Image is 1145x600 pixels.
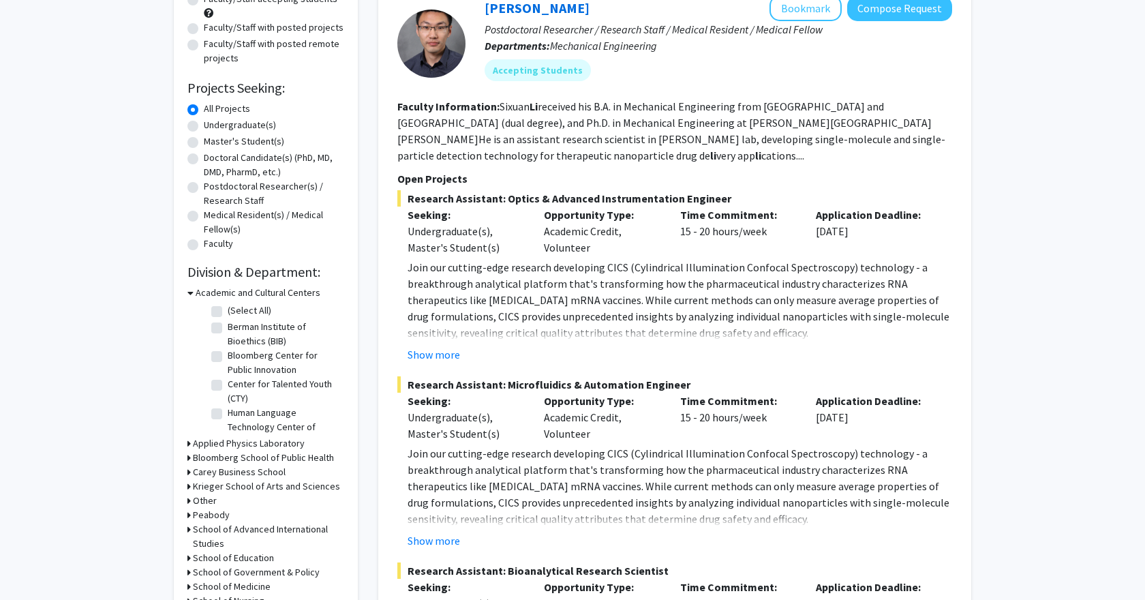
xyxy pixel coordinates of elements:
label: Berman Institute of Bioethics (BIB) [228,320,341,348]
b: Departments: [485,39,550,52]
label: Faculty/Staff with posted projects [204,20,343,35]
p: Opportunity Type: [544,393,660,409]
h3: School of Medicine [193,580,271,594]
p: Time Commitment: [680,207,796,223]
div: 15 - 20 hours/week [670,393,806,442]
b: li [710,149,716,162]
label: Undergraduate(s) [204,118,276,132]
mat-chip: Accepting Students [485,59,591,81]
div: Academic Credit, Volunteer [534,207,670,256]
p: Time Commitment: [680,579,796,595]
fg-read-more: Sixuan received his B.A. in Mechanical Engineering from [GEOGRAPHIC_DATA] and [GEOGRAPHIC_DATA] (... [397,100,945,162]
h3: Other [193,494,217,508]
h3: Krieger School of Arts and Sciences [193,479,340,494]
iframe: Chat [10,539,58,590]
p: Join our cutting-edge research developing CICS (Cylindrical Illumination Confocal Spectroscopy) t... [408,259,952,341]
p: Seeking: [408,393,523,409]
b: Li [530,100,538,113]
h3: Applied Physics Laboratory [193,436,305,451]
h3: School of Advanced International Studies [193,522,344,551]
div: Academic Credit, Volunteer [534,393,670,442]
h3: Peabody [193,508,230,522]
h3: School of Government & Policy [193,565,320,580]
div: [DATE] [806,393,942,442]
h3: School of Education [193,551,274,565]
b: li [755,149,761,162]
label: Bloomberg Center for Public Innovation [228,348,341,377]
span: Research Assistant: Bioanalytical Research Scientist [397,562,952,579]
div: Undergraduate(s), Master's Student(s) [408,409,523,442]
div: [DATE] [806,207,942,256]
h2: Projects Seeking: [187,80,344,96]
div: Undergraduate(s), Master's Student(s) [408,223,523,256]
span: Mechanical Engineering [550,39,657,52]
p: Time Commitment: [680,393,796,409]
label: Postdoctoral Researcher(s) / Research Staff [204,179,344,208]
label: All Projects [204,102,250,116]
span: Research Assistant: Microfluidics & Automation Engineer [397,376,952,393]
p: Opportunity Type: [544,579,660,595]
p: Seeking: [408,207,523,223]
div: 15 - 20 hours/week [670,207,806,256]
p: Opportunity Type: [544,207,660,223]
p: Seeking: [408,579,523,595]
label: Master's Student(s) [204,134,284,149]
label: Faculty [204,237,233,251]
h3: Academic and Cultural Centers [196,286,320,300]
p: Postdoctoral Researcher / Research Staff / Medical Resident / Medical Fellow [485,21,952,37]
span: Research Assistant: Optics & Advanced Instrumentation Engineer [397,190,952,207]
b: Faculty Information: [397,100,500,113]
button: Show more [408,346,460,363]
label: Doctoral Candidate(s) (PhD, MD, DMD, PharmD, etc.) [204,151,344,179]
label: (Select All) [228,303,271,318]
h2: Division & Department: [187,264,344,280]
label: Human Language Technology Center of Excellence (HLTCOE) [228,406,341,449]
p: Join our cutting-edge research developing CICS (Cylindrical Illumination Confocal Spectroscopy) t... [408,445,952,527]
h3: Carey Business School [193,465,286,479]
label: Center for Talented Youth (CTY) [228,377,341,406]
p: Application Deadline: [816,393,932,409]
p: Open Projects [397,170,952,187]
h3: Bloomberg School of Public Health [193,451,334,465]
button: Show more [408,532,460,549]
label: Faculty/Staff with posted remote projects [204,37,344,65]
p: Application Deadline: [816,579,932,595]
p: Application Deadline: [816,207,932,223]
label: Medical Resident(s) / Medical Fellow(s) [204,208,344,237]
